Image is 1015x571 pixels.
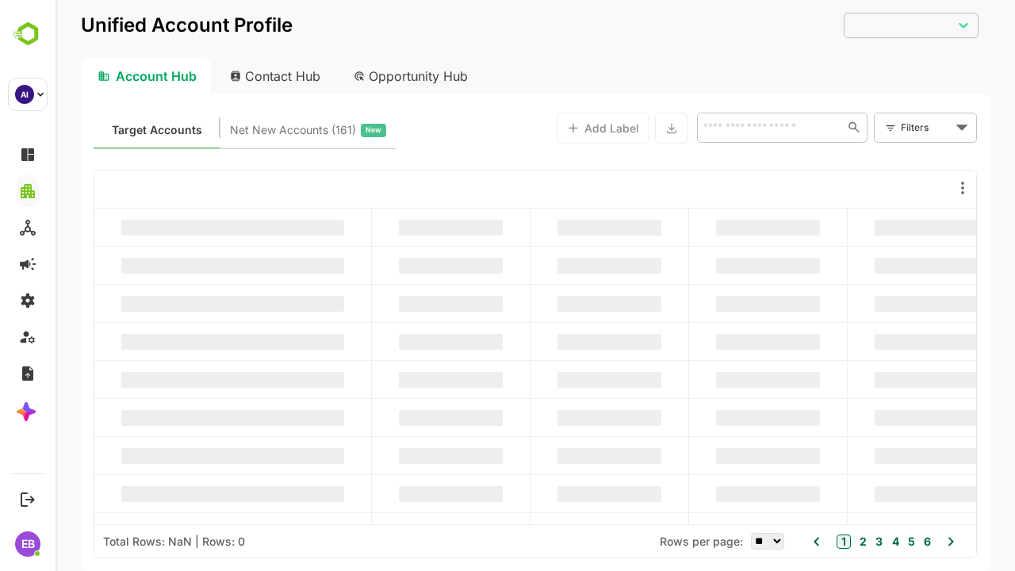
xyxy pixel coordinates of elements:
button: Add Label [501,113,594,144]
div: Account Hub [25,59,155,94]
button: Export the selected data as CSV [599,113,633,144]
p: Unified Account Profile [25,16,237,35]
div: Contact Hub [162,59,279,94]
button: 6 [864,533,875,550]
button: 1 [781,535,795,549]
div: Filters [844,111,921,144]
button: 2 [800,533,811,550]
span: New [310,120,326,140]
div: Newly surfaced ICP-fit accounts from Intent, Website, LinkedIn, and other engagement signals. [174,120,331,140]
div: Opportunity Hub [285,59,427,94]
button: 5 [848,533,860,550]
span: Known accounts you’ve identified to target - imported from CRM, Offline upload, or promoted from ... [56,120,147,140]
span: Net New Accounts ( 161 ) [174,120,301,140]
button: 4 [833,533,844,550]
div: EB [15,531,40,557]
button: Logout [17,489,38,510]
img: BambooboxLogoMark.f1c84d78b4c51b1a7b5f700c9845e183.svg [8,19,48,49]
div: AI [15,85,34,104]
span: Rows per page: [604,535,688,548]
button: 3 [816,533,827,550]
div: ​ [788,11,923,39]
div: Filters [845,119,896,136]
div: Total Rows: NaN | Rows: 0 [48,535,190,548]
